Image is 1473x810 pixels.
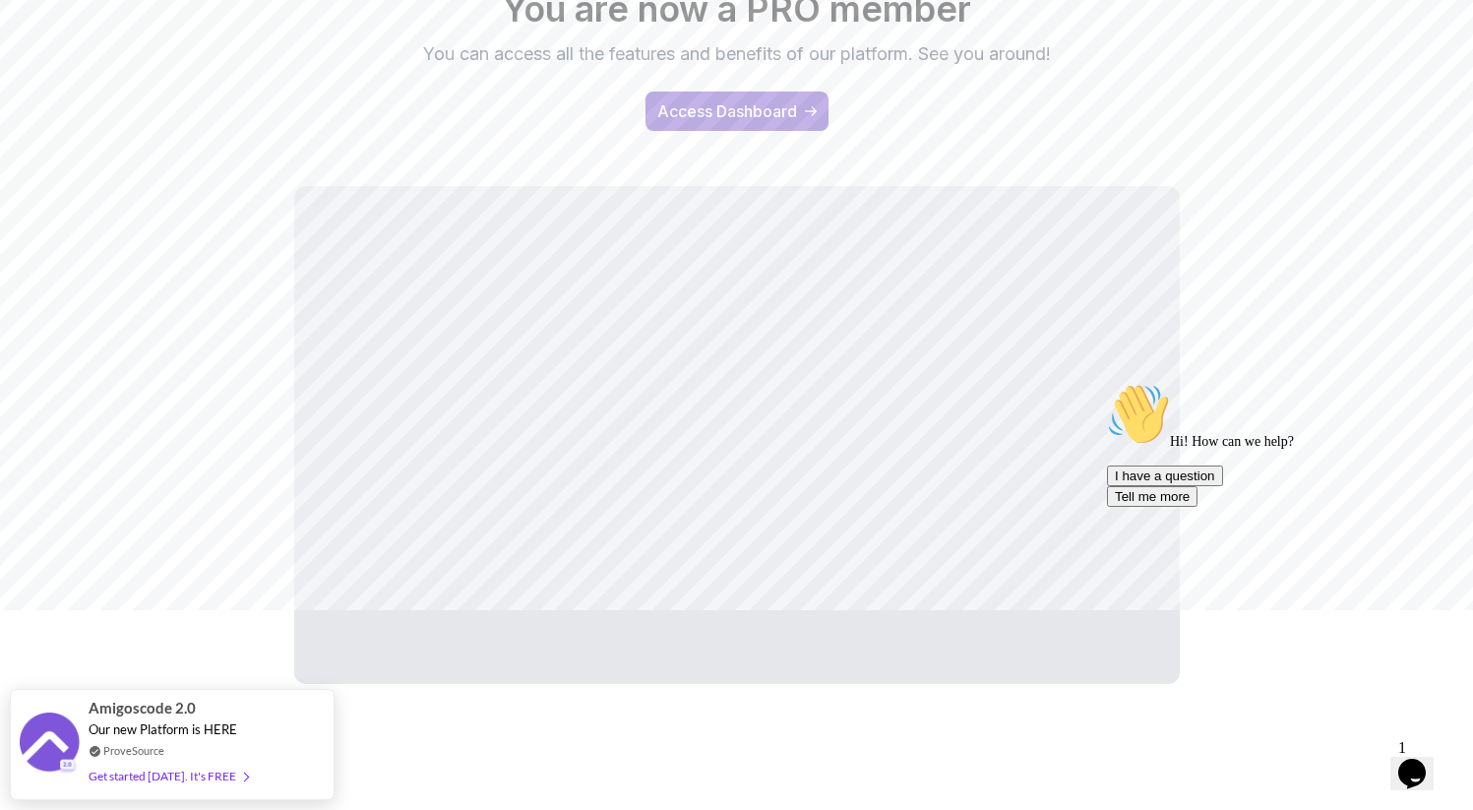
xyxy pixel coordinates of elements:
[8,8,71,71] img: :wave:
[89,697,196,719] span: Amigoscode 2.0
[8,111,98,132] button: Tell me more
[406,40,1068,68] p: You can access all the features and benefits of our platform. See you around!
[8,59,195,74] span: Hi! How can we help?
[103,744,164,757] a: ProveSource
[89,765,248,787] div: Get started [DATE]. It's FREE
[20,713,79,777] img: provesource social proof notification image
[645,92,829,131] button: Access Dashboard
[645,92,829,131] a: access-dashboard
[1099,375,1453,721] iframe: chat widget
[1390,731,1453,790] iframe: chat widget
[657,99,797,123] div: Access Dashboard
[294,186,1180,684] iframe: welcome
[89,721,237,737] span: Our new Platform is HERE
[8,91,124,111] button: I have a question
[8,8,362,132] div: 👋Hi! How can we help?I have a questionTell me more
